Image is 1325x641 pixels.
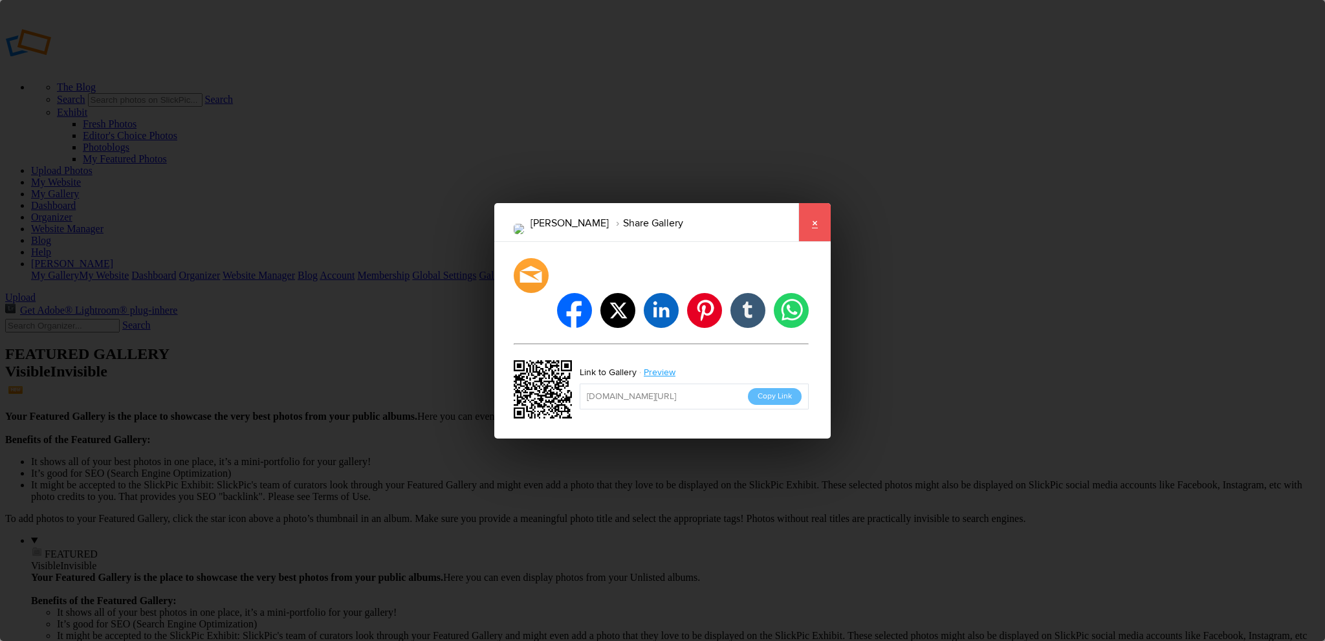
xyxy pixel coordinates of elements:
[514,224,524,234] img: 5._PORT_DOUGLAS_%28_great_barrier_reef%29_%286%29.jpg
[748,388,802,405] button: Copy Link
[637,364,685,381] a: Preview
[514,360,576,422] div: https://slickpic.us/182048100zAN
[644,293,679,328] li: linkedin
[531,212,609,234] li: [PERSON_NAME]
[798,203,831,242] a: ×
[730,293,765,328] li: tumblr
[609,212,683,234] li: Share Gallery
[600,293,635,328] li: twitter
[774,293,809,328] li: whatsapp
[557,293,592,328] li: facebook
[687,293,722,328] li: pinterest
[580,364,637,381] div: Link to Gallery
